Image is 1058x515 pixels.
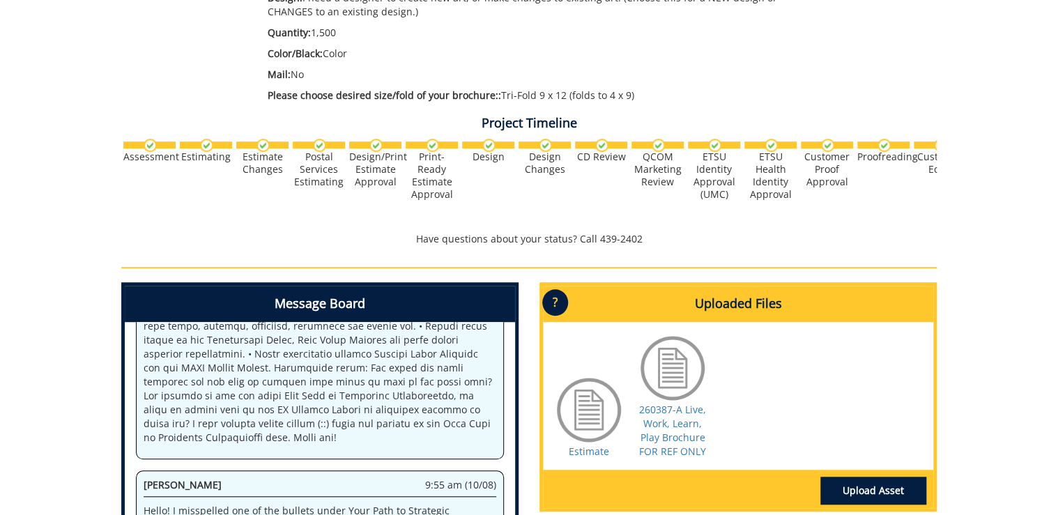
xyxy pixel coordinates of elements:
img: checkmark [652,139,665,152]
div: Estimating [180,151,232,163]
p: No [268,68,813,82]
h4: Message Board [125,286,515,322]
div: Estimate Changes [236,151,289,176]
div: QCOM Marketing Review [631,151,684,188]
div: Design [462,151,514,163]
a: Upload Asset [820,477,926,505]
span: 9:55 am (10/08) [425,478,496,492]
img: checkmark [256,139,270,152]
div: Customer Proof Approval [801,151,853,188]
p: Color [268,47,813,61]
img: checkmark [765,139,778,152]
p: 1,500 [268,26,813,40]
img: checkmark [708,139,721,152]
span: Quantity: [268,26,311,39]
span: Please choose desired size/fold of your brochure:: [268,89,501,102]
span: [PERSON_NAME] [144,478,222,491]
img: checkmark [877,139,891,152]
img: checkmark [821,139,834,152]
img: checkmark [482,139,496,152]
a: 260387-A Live, Work, Learn, Play Brochure FOR REF ONLY [639,403,706,458]
img: checkmark [313,139,326,152]
img: checkmark [934,139,947,152]
div: Design Changes [519,151,571,176]
h4: Uploaded Files [543,286,933,322]
div: Print-Ready Estimate Approval [406,151,458,201]
span: Mail: [268,68,291,81]
p: ? [542,289,568,316]
p: Have questions about your status? Call 439-2402 [121,232,937,246]
div: Assessment [123,151,176,163]
div: CD Review [575,151,627,163]
p: Tri-Fold 9 x 12 (folds to 4 x 9) [268,89,813,102]
div: Customer Edits [914,151,966,176]
a: Estimate [569,445,609,458]
img: checkmark [539,139,552,152]
img: checkmark [595,139,608,152]
h4: Project Timeline [121,116,937,130]
span: Color/Black: [268,47,323,60]
img: checkmark [426,139,439,152]
div: ETSU Health Identity Approval [744,151,797,201]
div: Design/Print Estimate Approval [349,151,401,188]
img: checkmark [144,139,157,152]
div: Proofreading [857,151,910,163]
div: ETSU Identity Approval (UMC) [688,151,740,201]
div: Postal Services Estimating [293,151,345,188]
img: checkmark [369,139,383,152]
img: checkmark [200,139,213,152]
